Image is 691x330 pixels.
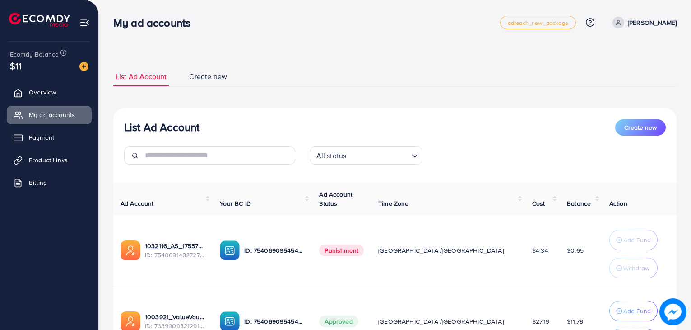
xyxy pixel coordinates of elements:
[609,301,658,321] button: Add Fund
[315,149,348,162] span: All status
[532,246,548,255] span: $4.34
[29,178,47,187] span: Billing
[121,240,140,260] img: ic-ads-acc.e4c84228.svg
[567,317,583,326] span: $11.79
[116,71,167,82] span: List Ad Account
[189,71,227,82] span: Create new
[310,146,422,165] div: Search for option
[7,83,92,101] a: Overview
[623,263,649,273] p: Withdraw
[624,123,657,132] span: Create new
[29,133,54,142] span: Payment
[79,17,90,28] img: menu
[145,312,205,321] a: 1003921_ValueVault_1708955941628
[79,62,88,71] img: image
[659,298,686,325] img: image
[29,110,75,119] span: My ad accounts
[623,306,651,316] p: Add Fund
[378,199,408,208] span: Time Zone
[29,156,68,165] span: Product Links
[220,199,251,208] span: Your BC ID
[220,240,240,260] img: ic-ba-acc.ded83a64.svg
[145,250,205,259] span: ID: 7540691482727464967
[7,128,92,146] a: Payment
[319,316,358,327] span: Approved
[628,17,677,28] p: [PERSON_NAME]
[532,317,549,326] span: $27.19
[319,190,352,208] span: Ad Account Status
[609,17,677,28] a: [PERSON_NAME]
[244,316,305,327] p: ID: 7540690954542530567
[319,245,364,256] span: Punishment
[349,147,408,162] input: Search for option
[567,246,584,255] span: $0.65
[532,199,545,208] span: Cost
[29,88,56,97] span: Overview
[10,59,22,72] span: $11
[7,106,92,124] a: My ad accounts
[10,50,59,59] span: Ecomdy Balance
[609,199,627,208] span: Action
[609,230,658,250] button: Add Fund
[378,246,504,255] span: [GEOGRAPHIC_DATA]/[GEOGRAPHIC_DATA]
[113,16,198,29] h3: My ad accounts
[244,245,305,256] p: ID: 7540690954542530567
[623,235,651,245] p: Add Fund
[145,241,205,260] div: <span class='underline'>1032116_AS_1755704222613</span></br>7540691482727464967
[609,258,658,278] button: Withdraw
[121,199,154,208] span: Ad Account
[378,317,504,326] span: [GEOGRAPHIC_DATA]/[GEOGRAPHIC_DATA]
[9,13,70,27] img: logo
[145,241,205,250] a: 1032116_AS_1755704222613
[500,16,576,29] a: adreach_new_package
[124,121,199,134] h3: List Ad Account
[615,119,666,136] button: Create new
[7,151,92,169] a: Product Links
[508,20,568,26] span: adreach_new_package
[567,199,591,208] span: Balance
[7,174,92,192] a: Billing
